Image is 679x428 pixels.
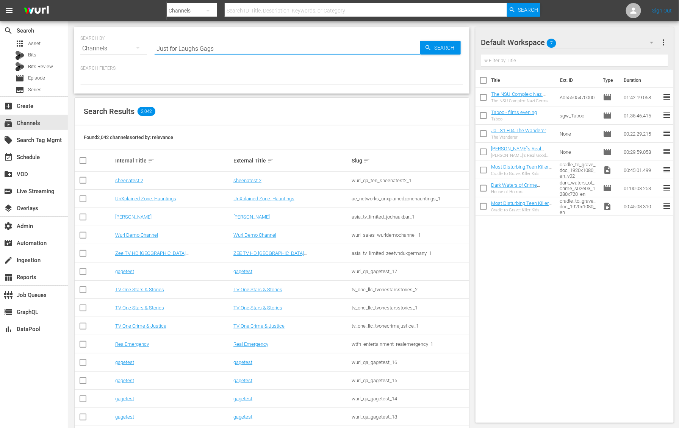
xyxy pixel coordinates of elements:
[603,184,612,193] span: Episode
[662,202,671,211] span: reorder
[621,179,662,197] td: 01:00:03.253
[28,86,42,94] span: Series
[15,51,24,60] div: Bits
[4,187,13,196] span: Live Streaming
[652,8,672,14] a: Sign Out
[557,125,600,143] td: None
[619,70,665,91] th: Duration
[4,222,13,231] span: Admin
[621,161,662,179] td: 00:45:01.499
[621,197,662,216] td: 00:45:08.310
[233,232,276,238] a: Wurl Demo Channel
[138,107,155,116] span: 2,042
[233,178,261,183] a: sheenatest 2
[491,153,554,158] div: [PERSON_NAME]'s Real Good Food - Desserts With Benefits
[84,107,135,116] span: Search Results
[233,341,268,347] a: Real Emergency
[352,196,468,202] div: ae_networks_unxplainedzonehauntings_1
[352,323,468,329] div: tv_one_llc_tvonecrimejustice_1
[662,111,671,120] span: reorder
[352,232,468,238] div: wurl_sales_wurldemochannel_1
[603,93,612,102] span: Episode
[233,214,270,220] a: [PERSON_NAME]
[352,269,468,274] div: wurl_qa_gagetest_17
[557,106,600,125] td: sgw_Taboo
[4,256,13,265] span: Ingestion
[15,74,24,83] span: Episode
[352,341,468,347] div: wtfn_entertainment_realemergency_1
[557,197,600,216] td: cradle_to_grave_doc_1920x1080_en
[662,165,671,174] span: reorder
[491,182,540,194] a: Dark Waters of Crime S02E03
[15,85,24,94] span: Series
[621,125,662,143] td: 00:22:29.215
[491,200,552,217] a: Most Disturbing Teen Killers Reacting To Insane Sentences
[420,41,461,55] button: Search
[233,378,252,383] a: gagetest
[80,65,463,72] p: Search Filters:
[28,63,53,70] span: Bits Review
[491,208,554,212] div: Cradle to Grave: Killer Kids
[115,341,149,347] a: RealEmergency
[115,396,134,401] a: gagetest
[491,98,554,103] div: The NSU-Complex: Nazi German Underground
[352,214,468,220] div: asia_tv_limited_jodhaakbar_1
[28,40,41,47] span: Asset
[491,164,552,181] a: Most Disturbing Teen Killers Reacting To Insane Sentences
[352,305,468,311] div: tv_one_llc_tvonestarsstories_1
[491,189,554,194] div: House of Horrors
[659,38,668,47] span: more_vert
[352,378,468,383] div: wurl_qa_gagetest_15
[491,128,549,139] a: Jail S1 E04 The Wanderer (Roku)
[662,92,671,102] span: reorder
[518,3,538,17] span: Search
[233,156,349,165] div: External Title
[115,323,166,329] a: TV One Crime & Justice
[603,147,612,156] span: Episode
[233,250,307,262] a: ZEE TV HD [GEOGRAPHIC_DATA] ([GEOGRAPHIC_DATA])
[603,111,612,120] span: Episode
[115,359,134,365] a: gagetest
[233,323,285,329] a: TV One Crime & Justice
[662,183,671,192] span: reorder
[491,135,554,140] div: The Wanderer
[4,239,13,248] span: Automation
[5,6,14,15] span: menu
[115,378,134,383] a: gagetest
[662,129,671,138] span: reorder
[491,70,556,91] th: Title
[115,287,164,292] a: TV One Stars & Stories
[352,250,468,256] div: asia_tv_limited_zeetvhdukgermany_1
[352,287,468,292] div: tv_one_llc_tvonestarsstories_2
[481,32,661,53] div: Default Workspace
[4,308,13,317] span: GraphQL
[115,269,134,274] a: gagetest
[491,109,537,115] a: Taboo - films evening
[598,70,619,91] th: Type
[491,171,554,176] div: Cradle to Grave: Killer Kids
[557,88,600,106] td: A055505470000
[233,269,252,274] a: gagetest
[352,156,468,165] div: Slug
[659,33,668,52] button: more_vert
[432,41,461,55] span: Search
[352,359,468,365] div: wurl_qa_gagetest_16
[4,136,13,145] span: Search Tag Mgmt
[547,35,556,51] span: 7
[28,74,45,82] span: Episode
[115,305,164,311] a: TV One Stars & Stories
[233,359,252,365] a: gagetest
[233,396,252,401] a: gagetest
[18,2,55,20] img: ans4CAIJ8jUAAAAAAAAAAAAAAAAAAAAAAAAgQb4GAAAAAAAAAAAAAAAAAAAAAAAAJMjXAAAAAAAAAAAAAAAAAAAAAAAAgAT5G...
[4,325,13,334] span: DataPool
[115,414,134,420] a: gagetest
[4,153,13,162] span: Schedule
[491,117,537,122] div: Taboo
[4,170,13,179] span: VOD
[233,196,294,202] a: UnXplained Zone: Hauntings
[84,134,173,140] span: Found 2,042 channels sorted by: relevance
[115,196,176,202] a: UnXplained Zone: Hauntings
[233,305,282,311] a: TV One Stars & Stories
[115,232,158,238] a: Wurl Demo Channel
[233,414,252,420] a: gagetest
